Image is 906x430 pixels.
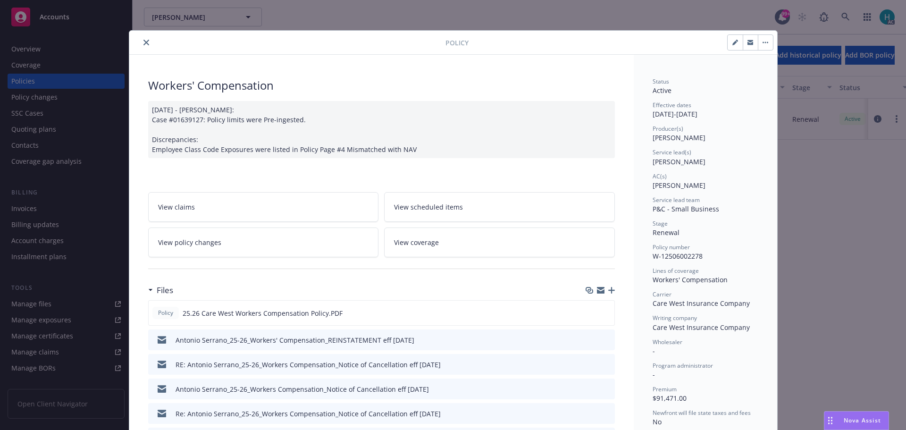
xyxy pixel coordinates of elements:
[653,101,758,119] div: [DATE] - [DATE]
[158,202,195,212] span: View claims
[653,196,700,204] span: Service lead team
[653,219,668,228] span: Stage
[176,360,441,370] div: RE: Antonio Serrano_25-26_Workers Compensation_Notice of Cancellation eff [DATE]
[653,314,697,322] span: Writing company
[653,204,719,213] span: P&C - Small Business
[587,360,595,370] button: download file
[603,409,611,419] button: preview file
[653,77,669,85] span: Status
[653,86,671,95] span: Active
[844,416,881,424] span: Nova Assist
[183,308,343,318] span: 25.26 Care West Workers Compensation Policy.PDF
[653,362,713,370] span: Program administrator
[653,243,690,251] span: Policy number
[384,228,615,257] a: View coverage
[148,77,615,93] div: Workers' Compensation
[653,394,687,403] span: $91,471.00
[148,228,379,257] a: View policy changes
[587,308,595,318] button: download file
[394,237,439,247] span: View coverage
[653,172,667,180] span: AC(s)
[653,228,679,237] span: Renewal
[587,335,595,345] button: download file
[653,133,705,142] span: [PERSON_NAME]
[157,284,173,296] h3: Files
[653,370,655,379] span: -
[653,125,683,133] span: Producer(s)
[603,360,611,370] button: preview file
[653,417,662,426] span: No
[653,148,691,156] span: Service lead(s)
[653,290,671,298] span: Carrier
[603,335,611,345] button: preview file
[653,252,703,261] span: W-12506002278
[824,412,836,430] div: Drag to move
[602,308,611,318] button: preview file
[653,299,750,308] span: Care West Insurance Company
[156,309,175,317] span: Policy
[653,101,691,109] span: Effective dates
[394,202,463,212] span: View scheduled items
[653,409,751,417] span: Newfront will file state taxes and fees
[176,384,429,394] div: Antonio Serrano_25-26_Workers Compensation_Notice of Cancellation eff [DATE]
[141,37,152,48] button: close
[384,192,615,222] a: View scheduled items
[653,275,728,284] span: Workers' Compensation
[653,338,682,346] span: Wholesaler
[445,38,469,48] span: Policy
[148,101,615,158] div: [DATE] - [PERSON_NAME]: Case #01639127: Policy limits were Pre-ingested. Discrepancies: Employee ...
[653,267,699,275] span: Lines of coverage
[587,409,595,419] button: download file
[603,384,611,394] button: preview file
[653,323,750,332] span: Care West Insurance Company
[824,411,889,430] button: Nova Assist
[148,192,379,222] a: View claims
[653,157,705,166] span: [PERSON_NAME]
[653,346,655,355] span: -
[158,237,221,247] span: View policy changes
[587,384,595,394] button: download file
[148,284,173,296] div: Files
[653,181,705,190] span: [PERSON_NAME]
[176,335,414,345] div: Antonio Serrano_25-26_Workers' Compensation_REINSTATEMENT eff [DATE]
[176,409,441,419] div: Re: Antonio Serrano_25-26_Workers Compensation_Notice of Cancellation eff [DATE]
[653,385,677,393] span: Premium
